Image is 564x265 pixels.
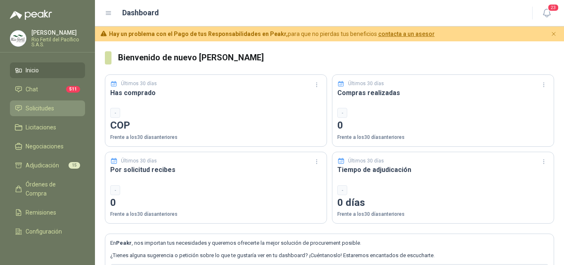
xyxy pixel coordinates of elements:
[110,134,322,141] p: Frente a los 30 días anteriores
[26,208,56,217] span: Remisiones
[121,80,157,88] p: Últimos 30 días
[378,31,435,37] a: contacta a un asesor
[26,227,62,236] span: Configuración
[122,7,159,19] h1: Dashboard
[10,10,52,20] img: Logo peakr
[26,142,64,151] span: Negociaciones
[10,31,26,46] img: Company Logo
[26,123,56,132] span: Licitaciones
[337,165,549,175] h3: Tiempo de adjudicación
[110,165,322,175] h3: Por solicitud recibes
[337,185,347,195] div: -
[10,81,85,97] a: Chat511
[66,86,80,93] span: 511
[10,177,85,201] a: Órdenes de Compra
[337,108,347,118] div: -
[109,31,288,37] b: Hay un problema con el Pago de tus Responsabilidades en Peakr,
[110,239,549,247] p: En , nos importan tus necesidades y queremos ofrecerte la mejor solución de procurement posible.
[26,161,59,170] span: Adjudicación
[26,85,38,94] span: Chat
[549,29,559,39] button: Cerrar
[121,157,157,165] p: Últimos 30 días
[26,66,39,75] span: Inicio
[69,162,80,169] span: 15
[116,240,132,246] b: Peakr
[348,80,384,88] p: Últimos 30 días
[10,205,85,220] a: Remisiones
[539,6,554,21] button: 23
[26,180,77,198] span: Órdenes de Compra
[10,100,85,116] a: Solicitudes
[10,158,85,173] a: Adjudicación15
[10,224,85,239] a: Configuración
[10,62,85,78] a: Inicio
[31,37,85,47] p: Rio Fertil del Pacífico S.A.S.
[110,118,322,134] p: COP
[337,134,549,141] p: Frente a los 30 días anteriores
[26,104,54,113] span: Solicitudes
[110,108,120,118] div: -
[110,251,549,260] p: ¿Tienes alguna sugerencia o petición sobre lo que te gustaría ver en tu dashboard? ¡Cuéntanoslo! ...
[110,195,322,211] p: 0
[547,4,559,12] span: 23
[337,118,549,134] p: 0
[348,157,384,165] p: Últimos 30 días
[110,185,120,195] div: -
[337,88,549,98] h3: Compras realizadas
[110,88,322,98] h3: Has comprado
[31,30,85,36] p: [PERSON_NAME]
[118,51,554,64] h3: Bienvenido de nuevo [PERSON_NAME]
[10,138,85,154] a: Negociaciones
[109,29,435,38] span: para que no pierdas tus beneficios
[337,195,549,211] p: 0 días
[10,243,85,258] a: Manuales y ayuda
[337,210,549,218] p: Frente a los 30 días anteriores
[110,210,322,218] p: Frente a los 30 días anteriores
[10,119,85,135] a: Licitaciones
